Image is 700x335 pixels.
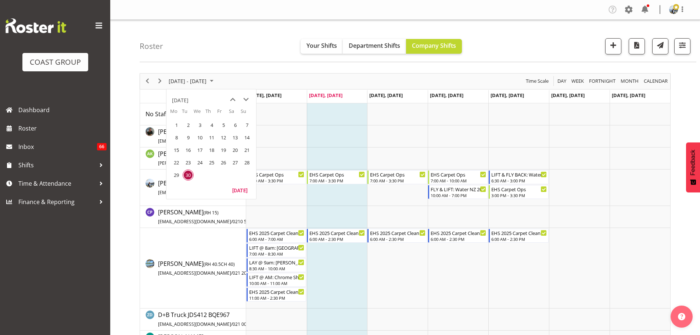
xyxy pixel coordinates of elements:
span: Monday, September 29, 2025 [171,170,182,181]
div: EHS 2025 Carpet Cleaning, Maintenance, etc [491,229,547,236]
button: Filter Shifts [674,38,690,54]
div: EHS Carpet Ops [370,171,426,178]
td: Abe Denton resource [140,125,246,147]
div: next period [154,74,166,89]
td: Charwen Vaevaepare resource [140,228,246,309]
button: Timeline Day [556,76,568,86]
div: 6:00 AM - 2:30 PM [370,236,426,242]
div: EHS 2025 Carpet Cleaning, Maintenance, etc [249,288,305,295]
button: Previous [143,76,152,86]
span: Monday, September 22, 2025 [171,157,182,168]
span: [DATE], [DATE] [612,92,645,99]
span: [PERSON_NAME] [158,260,261,277]
a: No Staff Member [146,110,193,118]
span: Tuesday, September 16, 2025 [183,145,194,156]
span: Thursday, September 18, 2025 [206,145,217,156]
span: [DATE], [DATE] [369,92,403,99]
span: Your Shifts [306,42,337,50]
span: D+B Truck JDS412 BQE967 [158,311,258,328]
div: LAY @ 9am: [PERSON_NAME] '25 @ [GEOGRAPHIC_DATA] [249,259,305,266]
span: Saturday, September 20, 2025 [230,145,241,156]
span: Wednesday, September 24, 2025 [194,157,205,168]
a: [PERSON_NAME](RH 0CH 40)[PERSON_NAME][EMAIL_ADDRESS][DOMAIN_NAME] [158,149,292,167]
div: EHS Carpet Ops [431,171,486,178]
button: Send a list of all shifts for the selected filtered period to all rostered employees. [652,38,668,54]
span: [DATE], [DATE] [309,92,342,99]
span: RH 15 [205,210,217,216]
button: next month [239,93,252,106]
div: Brittany Taylor"s event - EHS Carpet Ops Begin From Wednesday, October 1, 2025 at 7:00:00 AM GMT+... [367,170,427,184]
span: Finance & Reporting [18,196,96,207]
span: Saturday, September 6, 2025 [230,120,241,131]
div: Charwen Vaevaepare"s event - EHS 2025 Carpet Cleaning, Maintenance, etc Begin From Monday, Septem... [247,288,306,302]
a: [PERSON_NAME](RH 46.5CH 40)[EMAIL_ADDRESS][DOMAIN_NAME]/027 398 6766 [158,179,261,196]
td: D+B Truck JDS412 BQE967 resource [140,309,246,331]
span: Shifts [18,160,96,171]
button: Your Shifts [301,39,343,54]
span: No Staff Member [146,110,193,118]
div: Charwen Vaevaepare"s event - EHS 2025 Carpet Cleaning, Maintenance, etc Begin From Thursday, Octo... [428,229,488,243]
div: 6:00 AM - 2:30 PM [431,236,486,242]
th: Tu [182,108,194,119]
span: 021 000 000 [233,321,258,327]
span: Tuesday, September 23, 2025 [183,157,194,168]
span: Time & Attendance [18,178,96,189]
div: Brittany Taylor"s event - EHS Carpet Ops Begin From Tuesday, September 30, 2025 at 7:00:00 AM GMT... [307,170,367,184]
span: [DATE], [DATE] [551,92,585,99]
span: [DATE], [DATE] [248,92,281,99]
span: RH 40.5 [205,261,221,267]
a: [PERSON_NAME](RH 45.5CH 40)[EMAIL_ADDRESS][DOMAIN_NAME]/021 783 915 [158,127,258,145]
button: Timeline Week [570,76,585,86]
span: / [231,218,233,225]
div: 6:00 AM - 7:00 AM [249,236,305,242]
th: Mo [170,108,182,119]
div: Charwen Vaevaepare"s event - EHS 2025 Carpet Cleaning, Maintenance, etc Begin From Wednesday, Oct... [367,229,427,243]
div: EHS 2025 Carpet Cleaning, Maintenance, etc [309,229,365,236]
td: Brittany Taylor resource [140,170,246,206]
span: Sunday, September 21, 2025 [241,145,252,156]
img: help-xxl-2.png [678,313,685,320]
span: / [231,321,233,327]
td: No Staff Member resource [140,103,246,125]
span: Company Shifts [412,42,456,50]
div: LIFT @ AM: Chrome Showcase @ [GEOGRAPHIC_DATA] [249,273,305,281]
div: 7:00 AM - 3:30 PM [309,178,365,183]
span: [DATE], [DATE] [491,92,524,99]
span: Thursday, September 25, 2025 [206,157,217,168]
div: 11:00 AM - 2:30 PM [249,295,305,301]
div: Brittany Taylor"s event - EHS Carpet Ops Begin From Friday, October 3, 2025 at 3:00:00 PM GMT+13:... [489,185,549,199]
button: September 2025 [168,76,217,86]
span: Saturday, September 27, 2025 [230,157,241,168]
th: Fr [217,108,229,119]
div: EHS Carpet Ops [249,171,305,178]
a: [PERSON_NAME](RH 40.5CH 40)[EMAIL_ADDRESS][DOMAIN_NAME]/021 202 5796 [158,259,261,277]
div: 6:00 AM - 2:30 PM [309,236,365,242]
div: COAST GROUP [30,57,81,68]
div: Charwen Vaevaepare"s event - EHS 2025 Carpet Cleaning, Maintenance, etc Begin From Monday, Septem... [247,229,306,243]
span: 0210 577 379 [233,218,261,225]
div: EHS Carpet Ops [309,171,365,178]
img: Rosterit website logo [6,18,66,33]
button: Download a PDF of the roster according to the set date range. [629,38,645,54]
span: Roster [18,123,107,134]
div: Charwen Vaevaepare"s event - EHS 2025 Carpet Cleaning, Maintenance, etc Begin From Friday, Octobe... [489,229,549,243]
div: 10:00 AM - 11:00 AM [249,280,305,286]
span: [EMAIL_ADDRESS][DOMAIN_NAME] [158,218,231,225]
span: / [231,270,233,276]
div: EHS 2025 Carpet Cleaning, Maintenance, etc [431,229,486,236]
span: Time Scale [525,76,549,86]
div: Charwen Vaevaepare"s event - LIFT @ 8am: AUT University @ AUT WZ Building Begin From Monday, Sept... [247,243,306,257]
span: calendar [643,76,668,86]
span: [PERSON_NAME][EMAIL_ADDRESS][DOMAIN_NAME] [158,160,266,166]
th: Sa [229,108,241,119]
span: [EMAIL_ADDRESS][DOMAIN_NAME] [158,321,231,327]
div: Brittany Taylor"s event - LIFT & FLY BACK: Water NZ 2025 @ Te Pae Begin From Friday, October 3, 2... [489,170,549,184]
div: 3:00 PM - 3:30 PM [491,192,547,198]
div: LIFT @ 8am: [GEOGRAPHIC_DATA] @ [GEOGRAPHIC_DATA] [249,244,305,251]
span: [PERSON_NAME] [158,179,261,196]
div: 6:30 AM - 3:00 PM [491,178,547,183]
span: [PERSON_NAME] [158,150,292,167]
span: Department Shifts [349,42,400,50]
span: Wednesday, September 3, 2025 [194,120,205,131]
span: 66 [97,143,107,150]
